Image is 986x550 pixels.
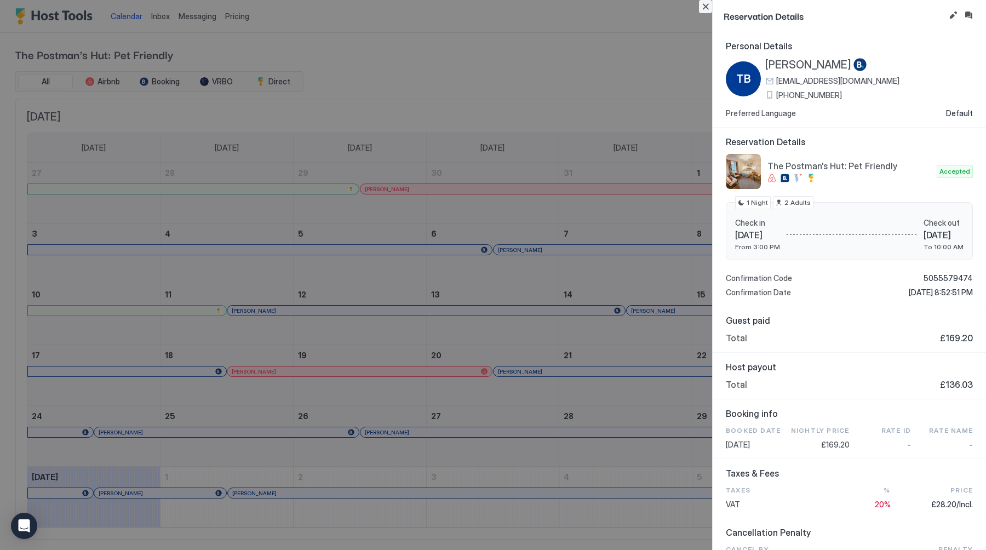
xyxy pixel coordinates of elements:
span: 2 Adults [784,198,811,208]
span: % [884,485,890,495]
button: Inbox [962,9,975,22]
span: Rate ID [881,426,911,436]
span: 5055579474 [924,273,973,283]
span: [PHONE_NUMBER] [776,90,842,100]
span: Total [726,333,747,343]
span: Accepted [939,167,970,176]
button: Edit reservation [947,9,960,22]
span: Check out [924,218,964,228]
span: Booked Date [726,426,788,436]
div: listing image [726,154,761,189]
span: £169.20 [940,333,973,343]
span: Booking info [726,408,973,419]
span: Total [726,379,747,390]
span: [DATE] [924,230,964,240]
span: - [907,440,911,450]
span: To 10:00 AM [924,243,964,251]
span: [DATE] 8:52:51 PM [909,288,973,297]
span: Taxes [726,485,808,495]
span: Taxes & Fees [726,468,973,479]
div: Open Intercom Messenger [11,513,37,539]
span: £136.03 [940,379,973,390]
span: Personal Details [726,41,973,51]
span: 1 Night [747,198,768,208]
span: [EMAIL_ADDRESS][DOMAIN_NAME] [776,76,899,86]
span: Reservation Details [726,136,973,147]
span: 20% [875,500,891,509]
span: Reservation Details [724,9,944,22]
span: Confirmation Date [726,288,791,297]
span: [DATE] [735,230,780,240]
span: [PERSON_NAME] [765,58,851,72]
span: Nightly Price [791,426,850,436]
span: From 3:00 PM [735,243,780,251]
span: Confirmation Code [726,273,792,283]
span: Price [950,485,973,495]
span: Check in [735,218,780,228]
span: The Postman's Hut: Pet Friendly [767,161,932,171]
span: Default [946,108,973,118]
span: £28.20/Incl. [931,500,973,509]
span: Rate Name [929,426,973,436]
span: Guest paid [726,315,973,326]
span: Preferred Language [726,108,796,118]
span: Host payout [726,362,973,373]
span: Cancellation Penalty [726,527,973,538]
span: - [969,440,973,450]
span: TB [736,71,751,87]
span: £169.20 [821,440,850,450]
span: [DATE] [726,440,788,450]
span: VAT [726,500,808,509]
